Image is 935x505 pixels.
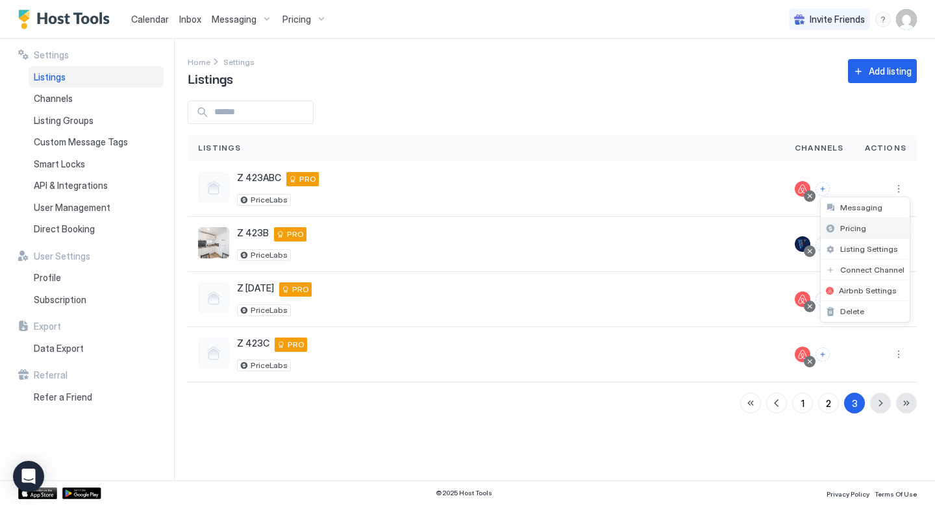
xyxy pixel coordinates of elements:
span: Airbnb Settings [839,286,897,295]
span: Pricing [840,223,866,233]
span: Messaging [840,203,882,212]
span: Connect Channel [840,265,904,275]
div: Open Intercom Messenger [13,461,44,492]
span: Listing Settings [840,244,898,254]
span: Delete [840,306,864,316]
